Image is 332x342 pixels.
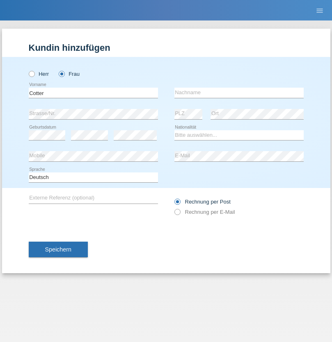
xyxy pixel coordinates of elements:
h1: Kundin hinzufügen [29,43,304,53]
label: Rechnung per E-Mail [174,209,235,215]
label: Herr [29,71,49,77]
input: Rechnung per E-Mail [174,209,180,219]
input: Rechnung per Post [174,199,180,209]
label: Rechnung per Post [174,199,231,205]
label: Frau [59,71,80,77]
button: Speichern [29,242,88,257]
i: menu [316,7,324,15]
input: Frau [59,71,64,76]
a: menu [311,8,328,13]
input: Herr [29,71,34,76]
span: Speichern [45,246,71,253]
